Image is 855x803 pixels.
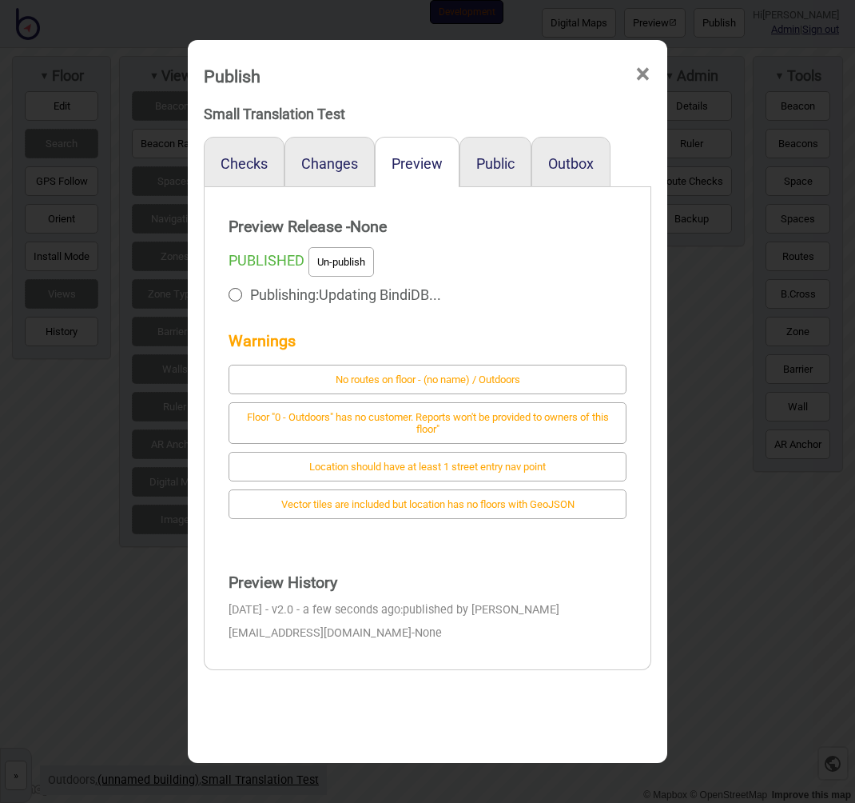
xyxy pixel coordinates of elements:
button: Outbox [548,155,594,172]
button: Floor "0 - Outdoors" has no customer. Reports won't be provided to owners of this floor" [229,402,626,444]
button: Location should have at least 1 street entry nav point [229,452,626,481]
button: Checks [221,155,268,172]
button: Changes [301,155,358,172]
a: Vector tiles are included but location has no floors with GeoJSON [229,494,626,511]
span: Publishing: Updating BindiDB... [250,281,441,310]
div: Small Translation Test [204,100,651,129]
a: Location should have at least 1 street entry nav point [229,457,626,473]
a: Floor "0 - Outdoors" has no customer. Reports won't be provided to owners of this floor" [229,419,626,436]
span: - None [412,626,442,640]
strong: Warnings [229,326,626,358]
button: Vector tiles are included but location has no floors with GeoJSON [229,489,626,519]
div: [DATE] - v2.0 - a few seconds ago: [229,599,626,645]
button: No routes on floor - (no name) / Outdoors [229,365,626,394]
span: published by [PERSON_NAME][EMAIL_ADDRESS][DOMAIN_NAME] [229,603,559,640]
span: × [634,48,651,101]
strong: Preview History [229,567,626,599]
span: PUBLISHED [229,252,304,269]
a: No routes on floor - (no name) / Outdoors [229,370,626,386]
button: Un-publish [308,247,374,277]
strong: Preview Release - None [229,211,626,243]
div: Publish [204,59,260,94]
button: Preview [392,155,443,172]
button: Public [476,155,515,172]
